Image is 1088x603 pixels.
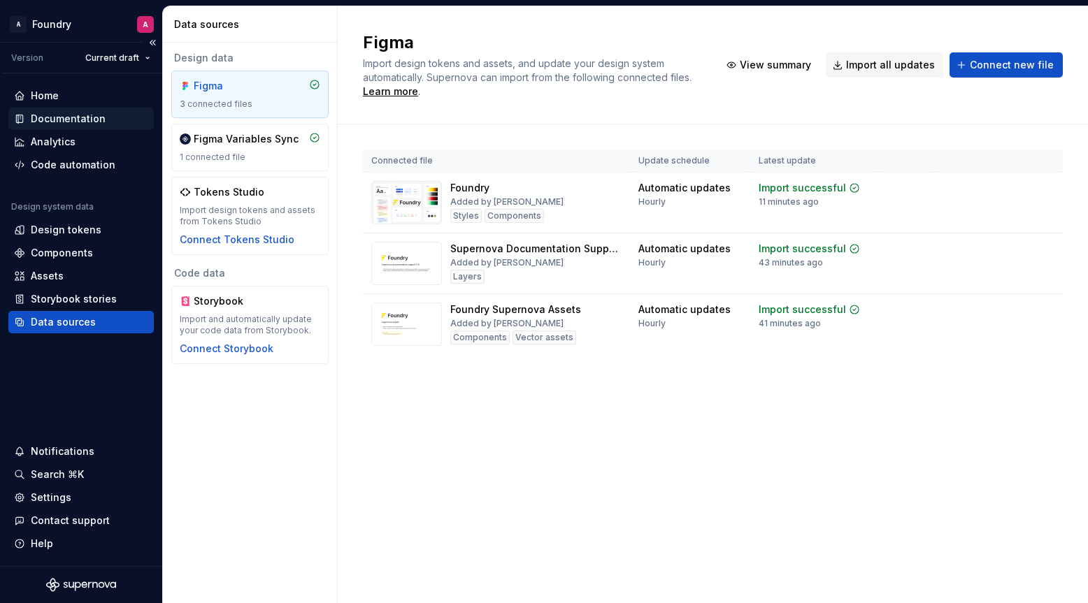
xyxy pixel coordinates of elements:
div: A [10,16,27,33]
div: Help [31,537,53,551]
div: Automatic updates [638,181,731,195]
button: Connect Tokens Studio [180,233,294,247]
div: Components [450,330,510,344]
div: Layers [450,270,485,284]
button: Current draft [79,48,157,68]
div: Design system data [11,201,94,212]
button: Import all updates [826,52,944,78]
div: Import design tokens and assets from Tokens Studio [180,205,320,227]
button: Connect Storybook [180,342,273,356]
button: View summary [720,52,820,78]
span: . [363,73,694,97]
a: StorybookImport and automatically update your code data from Storybook.Connect Storybook [171,286,329,364]
button: Search ⌘K [8,463,154,486]
div: 11 minutes ago [759,196,819,208]
div: Version [11,52,43,64]
a: Assets [8,265,154,287]
div: Code data [171,266,329,280]
div: Import successful [759,242,846,256]
div: Tokens Studio [194,185,264,199]
div: Import successful [759,181,846,195]
button: Collapse sidebar [143,33,162,52]
div: Components [31,246,93,260]
div: Figma Variables Sync [194,132,299,146]
div: A [143,19,148,30]
div: Settings [31,491,71,504]
div: Figma [194,79,261,93]
th: Connected file [363,150,630,173]
div: Supernova Documentation Support (Foundry-2.0) [450,242,622,256]
div: 43 minutes ago [759,257,823,268]
div: Added by [PERSON_NAME] [450,257,564,268]
div: 3 connected files [180,99,320,110]
svg: Supernova Logo [46,578,116,592]
th: Latest update [750,150,878,173]
a: Settings [8,486,154,509]
a: Learn more [363,85,418,99]
div: Hourly [638,318,666,329]
button: AFoundryA [3,9,159,39]
div: Added by [PERSON_NAME] [450,318,564,329]
div: Storybook [194,294,261,308]
div: Analytics [31,135,76,149]
button: Connect new file [950,52,1063,78]
div: Documentation [31,112,106,126]
div: Assets [31,269,64,283]
div: Vector assets [513,330,576,344]
div: Import successful [759,303,846,317]
div: Hourly [638,257,666,268]
div: Foundry Supernova Assets [450,303,581,317]
div: Foundry [32,17,71,31]
div: 41 minutes ago [759,318,821,329]
span: View summary [740,58,811,72]
div: Import and automatically update your code data from Storybook. [180,314,320,336]
a: Home [8,85,154,107]
div: Search ⌘K [31,467,84,481]
button: Notifications [8,440,154,463]
a: Tokens StudioImport design tokens and assets from Tokens StudioConnect Tokens Studio [171,177,329,255]
div: Storybook stories [31,292,117,306]
a: Components [8,242,154,264]
span: Import all updates [846,58,935,72]
a: Figma3 connected files [171,71,329,118]
a: Figma Variables Sync1 connected file [171,124,329,171]
div: Automatic updates [638,303,731,317]
div: Data sources [174,17,331,31]
div: Added by [PERSON_NAME] [450,196,564,208]
div: Automatic updates [638,242,731,256]
div: Design data [171,51,329,65]
div: Contact support [31,514,110,528]
h2: Figma [363,31,703,54]
a: Analytics [8,131,154,153]
a: Code automation [8,154,154,176]
div: Design tokens [31,223,101,237]
th: Update schedule [630,150,750,173]
span: Import design tokens and assets, and update your design system automatically. Supernova can impor... [363,57,692,83]
span: Current draft [85,52,139,64]
span: Connect new file [970,58,1054,72]
div: Data sources [31,315,96,329]
div: Home [31,89,59,103]
div: Foundry [450,181,489,195]
button: Help [8,532,154,555]
div: Code automation [31,158,115,172]
a: Storybook stories [8,288,154,310]
a: Documentation [8,108,154,130]
button: Contact support [8,509,154,532]
div: 1 connected file [180,152,320,163]
a: Data sources [8,311,154,333]
div: Notifications [31,444,94,458]
div: Styles [450,209,482,223]
a: Design tokens [8,219,154,241]
div: Hourly [638,196,666,208]
div: Components [485,209,544,223]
